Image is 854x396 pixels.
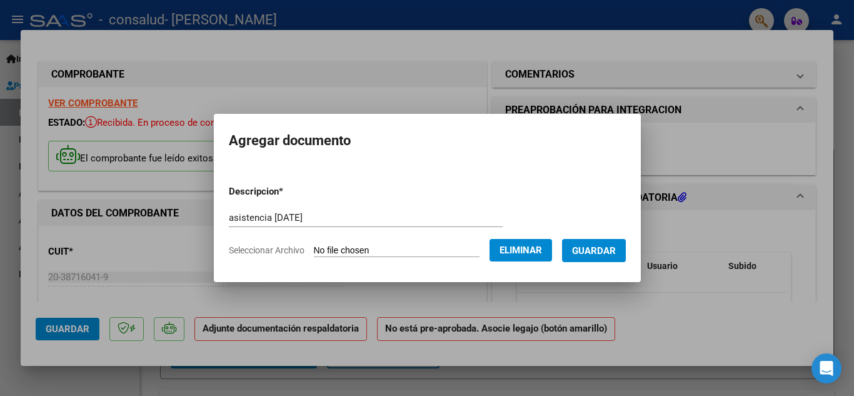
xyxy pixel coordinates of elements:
[811,353,841,383] div: Open Intercom Messenger
[490,239,552,261] button: Eliminar
[229,185,348,199] p: Descripcion
[562,239,626,262] button: Guardar
[229,129,626,153] h2: Agregar documento
[572,245,616,256] span: Guardar
[229,245,304,255] span: Seleccionar Archivo
[500,245,542,256] span: Eliminar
